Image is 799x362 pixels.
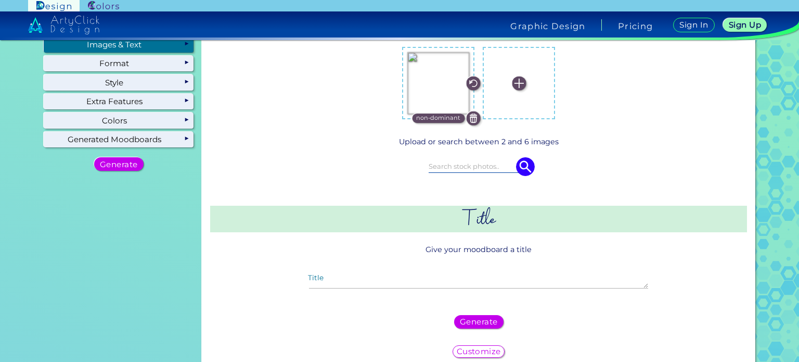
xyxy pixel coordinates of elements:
[512,76,526,90] img: icon_plus_white.svg
[725,19,765,31] a: Sign Up
[44,132,194,147] div: Generated Moodboards
[681,21,707,29] h5: Sign In
[429,160,529,172] input: Search stock photos..
[510,22,585,30] h4: Graphic Design
[458,348,499,355] h5: Customize
[407,52,469,114] img: 1dc87f2b-009c-4e1b-b254-f60eaae17c92
[88,1,119,11] img: ArtyClick Colors logo
[44,74,194,90] div: Style
[44,113,194,128] div: Colors
[210,206,747,232] h2: Title
[730,21,760,29] h5: Sign Up
[416,114,460,123] p: non-dominant
[308,274,324,282] label: Title
[461,318,496,326] h5: Generate
[101,160,136,168] h5: Generate
[214,136,743,148] p: Upload or search between 2 and 6 images
[28,16,100,34] img: artyclick_design_logo_white_combined_path.svg
[210,240,747,259] p: Give your moodboard a title
[44,56,194,71] div: Format
[44,94,194,109] div: Extra Features
[516,157,535,176] img: icon search
[618,22,653,30] a: Pricing
[44,36,194,52] div: Images & Text
[675,18,713,32] a: Sign In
